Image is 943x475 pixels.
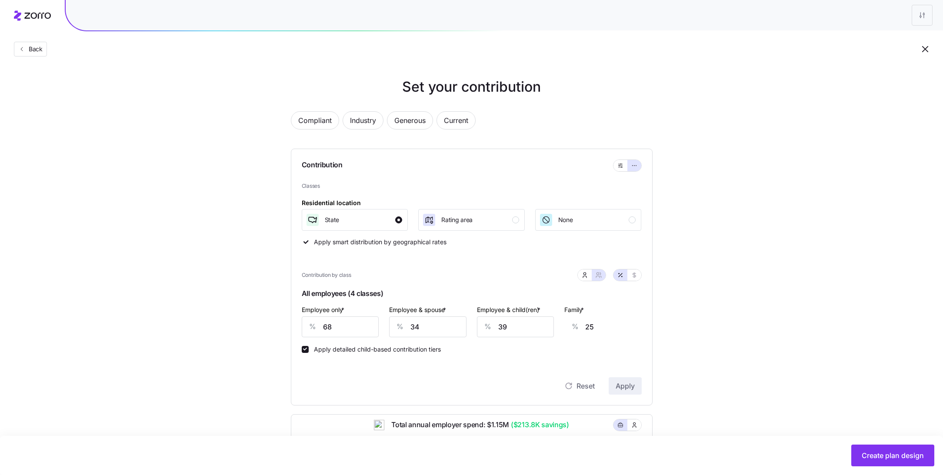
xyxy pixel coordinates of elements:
img: ai-icon.png [374,420,384,430]
span: Back [25,45,43,53]
h1: Set your contribution [256,76,687,97]
button: Reset [557,377,602,395]
span: Rating area [441,216,473,224]
div: % [565,317,586,337]
span: Total annual employer spend: $1.15M [384,419,569,430]
button: Back [14,42,47,56]
span: Compliant [298,112,332,129]
span: ($213.8K savings) [509,419,569,430]
button: Apply [609,377,642,395]
label: Employee & child(ren) [477,305,542,315]
button: Compliant [291,111,339,130]
label: Apply detailed child-based contribution tiers [309,346,441,353]
label: Family [564,305,586,315]
span: All employees (4 classes) [302,286,642,304]
button: Industry [343,111,383,130]
span: Generous [394,112,426,129]
div: % [390,317,410,337]
div: Residential location [302,198,361,208]
button: Current [437,111,476,130]
span: None [558,216,573,224]
div: % [302,317,323,337]
button: Create plan design [851,445,934,466]
span: Current [444,112,468,129]
span: Apply [616,381,635,391]
span: Create plan design [862,450,924,461]
span: Reset [576,381,595,391]
label: Employee only [302,305,346,315]
span: Industry [350,112,376,129]
span: Contribution [302,159,343,172]
div: % [477,317,498,337]
button: Generous [387,111,433,130]
span: Contribution by class [302,271,351,279]
input: - [585,316,663,337]
label: Employee & spouse [389,305,448,315]
span: State [325,216,340,224]
span: Classes [302,182,642,190]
